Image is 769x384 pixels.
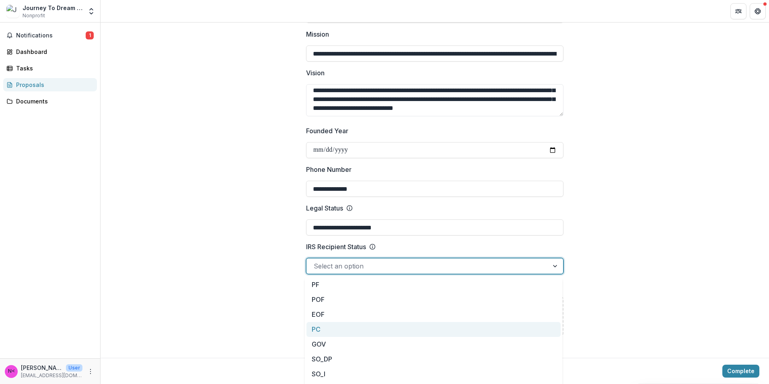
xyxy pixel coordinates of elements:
button: More [86,367,95,376]
a: Proposals [3,78,97,91]
p: Founded Year [306,126,348,136]
a: Dashboard [3,45,97,58]
div: EOF [306,307,561,322]
span: Notifications [16,32,86,39]
div: Journey To Dream Foundation [23,4,82,12]
button: Open entity switcher [86,3,97,19]
div: Proposals [16,81,90,89]
p: User [66,364,82,372]
div: Nesa Grider <nesa@journeytodream.org [8,369,15,374]
div: Tasks [16,64,90,72]
div: POF [306,292,561,307]
div: Dashboard [16,47,90,56]
button: Complete [722,365,759,378]
p: [EMAIL_ADDRESS][DOMAIN_NAME] [21,372,82,379]
a: Documents [3,95,97,108]
button: Get Help [750,3,766,19]
p: IRS Recipient Status [306,242,366,252]
div: SO_DP [306,352,561,367]
a: Tasks [3,62,97,75]
span: 1 [86,31,94,39]
button: Notifications1 [3,29,97,42]
p: Phone Number [306,165,352,174]
p: Mission [306,29,329,39]
div: SO_I [306,367,561,382]
button: Partners [730,3,746,19]
div: GOV [306,337,561,352]
p: Legal Status [306,203,343,213]
div: Documents [16,97,90,105]
p: [PERSON_NAME] <[EMAIL_ADDRESS][DOMAIN_NAME] [21,363,63,372]
p: Vision [306,68,325,78]
div: PF [306,277,561,292]
span: Nonprofit [23,12,45,19]
div: PC [306,322,561,337]
img: Journey To Dream Foundation [6,5,19,18]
